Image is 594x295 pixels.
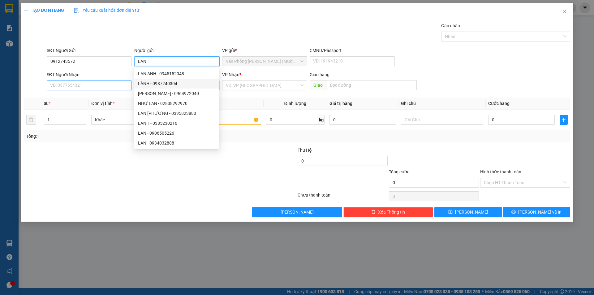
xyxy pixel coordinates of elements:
div: LAN ANH - 0945152048 [134,69,219,79]
b: BIÊN NHẬN GỬI HÀNG [40,9,59,49]
button: plus [560,115,568,125]
span: Đơn vị tính [91,101,114,106]
div: VP gửi [222,47,307,54]
div: NHƯ LAN - 02838292970 [134,98,219,108]
input: VD: Bàn, Ghế [179,115,261,125]
button: save[PERSON_NAME] [434,207,501,217]
span: printer [511,210,516,215]
div: LÃNH - 0385230216 [134,118,219,128]
div: LÀNH - 0987240304 [134,79,219,89]
span: TẠO ĐƠN HÀNG [24,8,64,13]
div: LAN - 0934032888 [134,138,219,148]
div: Chưa thanh toán [297,192,388,202]
div: Tổng: 1 [26,133,229,140]
input: Ghi Chú [401,115,483,125]
span: VP Nhận [222,72,239,77]
label: Gán nhãn [441,23,460,28]
span: Xóa Thông tin [378,209,405,215]
span: [PERSON_NAME] và In [518,209,562,215]
div: NHƯ LAN - 02838292970 [138,100,216,107]
span: plus [560,117,567,122]
button: delete [26,115,36,125]
span: Yêu cầu xuất hóa đơn điện tử [74,8,139,13]
button: printer[PERSON_NAME] và In [503,207,570,217]
div: [PERSON_NAME] - 0964972040 [138,90,216,97]
div: LAN [PHƯƠNG - 0395823880 [134,108,219,118]
span: save [448,210,453,215]
th: Ghi chú [398,98,486,110]
span: Giá trị hàng [329,101,352,106]
button: [PERSON_NAME] [252,207,342,217]
div: LAN ANH - 0945152048 [138,70,216,77]
li: (c) 2017 [52,29,85,37]
input: 0 [329,115,396,125]
div: Người gửi [134,47,219,54]
div: SĐT Người Gửi [47,47,132,54]
span: plus [24,8,28,12]
label: Hình thức thanh toán [480,169,521,174]
span: Cước hàng [488,101,510,106]
span: Giao [310,80,326,90]
b: [PERSON_NAME] [8,40,35,69]
div: SĐT Người Nhận [47,71,132,78]
span: [PERSON_NAME] [455,209,488,215]
div: LÃNH - 0385230216 [138,120,216,127]
div: TRẦN LĂNG - 0964972040 [134,89,219,98]
span: [PERSON_NAME] [281,209,314,215]
b: [DOMAIN_NAME] [52,24,85,28]
div: LÀNH - 0987240304 [138,80,216,87]
span: Khác [95,115,170,124]
span: Tổng cước [389,169,409,174]
span: close [562,9,567,14]
div: LAN [PHƯƠNG - 0395823880 [138,110,216,117]
img: logo.jpg [8,8,39,39]
span: Thu Hộ [298,148,312,153]
img: logo.jpg [67,8,82,23]
div: LAN - 0906505226 [134,128,219,138]
span: kg [318,115,325,125]
button: Close [556,3,573,20]
span: Giao hàng [310,72,329,77]
span: Định lượng [284,101,306,106]
span: SL [44,101,49,106]
div: LAN - 0906505226 [138,130,216,137]
img: icon [74,8,79,13]
div: CMND/Passport [310,47,395,54]
input: Dọc đường [326,80,417,90]
div: LAN - 0934032888 [138,140,216,146]
button: deleteXóa Thông tin [343,207,433,217]
span: Văn Phòng Trần Phú (Mường Thanh) [226,57,303,66]
span: delete [371,210,376,215]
